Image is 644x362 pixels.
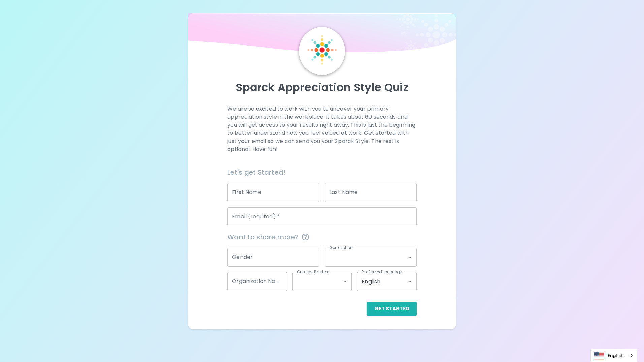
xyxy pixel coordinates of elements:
[357,272,416,291] div: English
[362,269,402,275] label: Preferred Language
[227,105,416,153] p: We are so excited to work with you to uncover your primary appreciation style in the workplace. I...
[196,81,448,94] p: Sparck Appreciation Style Quiz
[590,349,637,362] div: Language
[591,349,637,362] a: English
[307,35,337,65] img: Sparck Logo
[188,13,456,56] img: wave
[367,302,417,316] button: Get Started
[297,269,330,275] label: Current Position
[301,233,310,241] svg: This information is completely confidential and only used for aggregated appreciation studies at ...
[227,167,416,178] h6: Let's get Started!
[590,349,637,362] aside: Language selected: English
[329,245,353,250] label: Generation
[227,232,416,242] span: Want to share more?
